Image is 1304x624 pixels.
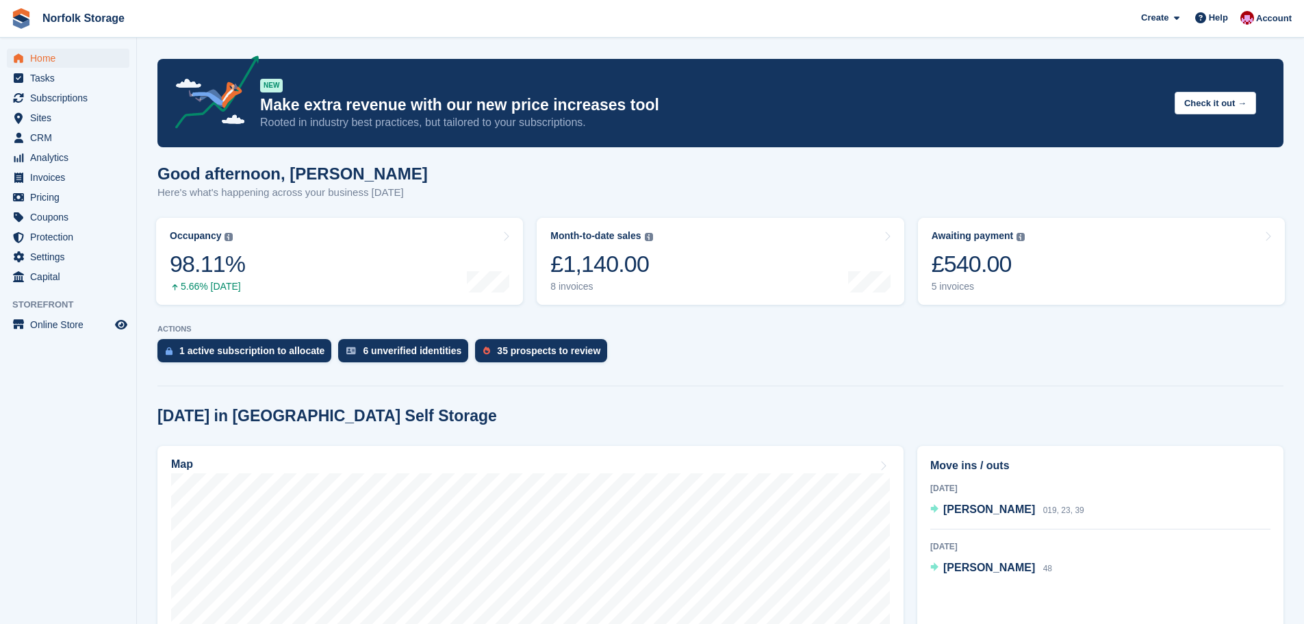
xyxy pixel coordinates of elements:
[550,281,652,292] div: 8 invoices
[7,188,129,207] a: menu
[7,168,129,187] a: menu
[7,128,129,147] a: menu
[7,208,129,227] a: menu
[30,168,112,187] span: Invoices
[1043,506,1084,515] span: 019, 23, 39
[157,407,497,425] h2: [DATE] in [GEOGRAPHIC_DATA] Self Storage
[225,233,233,241] img: icon-info-grey-7440780725fd019a000dd9b08b2336e03edf1995a4989e88bcd33f0948082b44.svg
[497,345,600,356] div: 35 prospects to review
[30,247,112,266] span: Settings
[157,164,428,183] h1: Good afternoon, [PERSON_NAME]
[260,79,283,92] div: NEW
[943,503,1035,515] span: [PERSON_NAME]
[363,345,461,356] div: 6 unverified identities
[30,208,112,227] span: Coupons
[11,8,31,29] img: stora-icon-8386f47178a22dfd0bd8f6a31ec36ba5ce8667c1dd55bd0f319d3a0aa187defe.svg
[30,315,112,334] span: Online Store
[1017,233,1025,241] img: icon-info-grey-7440780725fd019a000dd9b08b2336e03edf1995a4989e88bcd33f0948082b44.svg
[260,95,1164,115] p: Make extra revenue with our new price increases tool
[7,227,129,247] a: menu
[179,345,324,356] div: 1 active subscription to allocate
[930,458,1270,474] h2: Move ins / outs
[7,68,129,88] a: menu
[930,482,1270,495] div: [DATE]
[30,68,112,88] span: Tasks
[930,540,1270,553] div: [DATE]
[30,128,112,147] span: CRM
[932,250,1025,278] div: £540.00
[30,267,112,286] span: Capital
[943,562,1035,573] span: [PERSON_NAME]
[30,49,112,68] span: Home
[260,115,1164,130] p: Rooted in industry best practices, but tailored to your subscriptions.
[483,347,490,355] img: prospect-51fa495bee0391a8d652442698ab0144808aea92771e9ea1ae160a38d050c398.svg
[30,108,112,127] span: Sites
[7,315,129,334] a: menu
[30,88,112,108] span: Subscriptions
[1209,11,1228,25] span: Help
[156,218,523,305] a: Occupancy 98.11% 5.66% [DATE]
[157,185,428,201] p: Here's what's happening across your business [DATE]
[1240,11,1254,25] img: Sharon McCrory
[537,218,904,305] a: Month-to-date sales £1,140.00 8 invoices
[475,339,614,369] a: 35 prospects to review
[7,247,129,266] a: menu
[550,230,641,242] div: Month-to-date sales
[932,281,1025,292] div: 5 invoices
[170,250,245,278] div: 98.11%
[645,233,653,241] img: icon-info-grey-7440780725fd019a000dd9b08b2336e03edf1995a4989e88bcd33f0948082b44.svg
[37,7,130,29] a: Norfolk Storage
[170,230,221,242] div: Occupancy
[164,55,259,134] img: price-adjustments-announcement-icon-8257ccfd72463d97f412b2fc003d46551f7dbcb40ab6d574587a9cd5c0d94...
[1175,92,1256,114] button: Check it out →
[30,148,112,167] span: Analytics
[113,316,129,333] a: Preview store
[932,230,1014,242] div: Awaiting payment
[918,218,1285,305] a: Awaiting payment £540.00 5 invoices
[30,188,112,207] span: Pricing
[7,108,129,127] a: menu
[170,281,245,292] div: 5.66% [DATE]
[930,560,1052,577] a: [PERSON_NAME] 48
[157,339,338,369] a: 1 active subscription to allocate
[346,347,356,355] img: verify_identity-adf6edd0f0f0b5bbfe63781bf79b02c33cf7c696d77639b501bdc392416b5a36.svg
[930,501,1084,519] a: [PERSON_NAME] 019, 23, 39
[171,458,193,471] h2: Map
[12,298,136,312] span: Storefront
[166,347,172,355] img: active_subscription_to_allocate_icon-d502201f5373d7db506a760aba3b589e785aa758c864c3986d89f69b8ff3...
[30,227,112,247] span: Protection
[157,325,1283,334] p: ACTIONS
[7,267,129,286] a: menu
[1141,11,1168,25] span: Create
[550,250,652,278] div: £1,140.00
[7,148,129,167] a: menu
[7,88,129,108] a: menu
[1043,564,1052,573] span: 48
[1256,12,1292,25] span: Account
[338,339,475,369] a: 6 unverified identities
[7,49,129,68] a: menu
